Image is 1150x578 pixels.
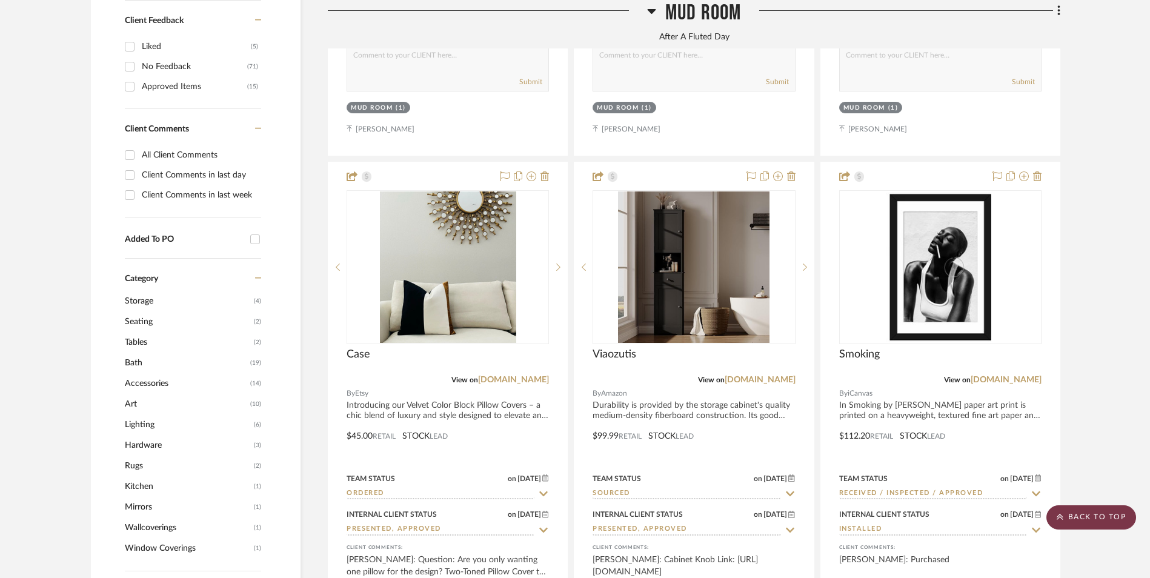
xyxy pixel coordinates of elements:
[125,274,158,284] span: Category
[698,376,725,384] span: View on
[142,57,247,76] div: No Feedback
[1012,76,1035,87] button: Submit
[848,388,872,399] span: iCanvas
[125,414,251,435] span: Lighting
[125,538,251,559] span: Window Coverings
[254,291,261,311] span: (4)
[347,348,370,361] span: Case
[142,165,258,185] div: Client Comments in last day
[516,510,542,519] span: [DATE]
[508,511,516,518] span: on
[142,145,258,165] div: All Client Comments
[451,376,478,384] span: View on
[347,388,355,399] span: By
[593,509,683,520] div: Internal Client Status
[593,554,795,578] div: [PERSON_NAME]: Cabinet Knob Link: [URL][DOMAIN_NAME]
[254,436,261,455] span: (3)
[250,374,261,393] span: (14)
[125,456,251,476] span: Rugs
[125,332,251,353] span: Tables
[593,473,641,484] div: Team Status
[762,510,788,519] span: [DATE]
[839,388,848,399] span: By
[971,376,1042,384] a: [DOMAIN_NAME]
[1000,475,1009,482] span: on
[519,76,542,87] button: Submit
[843,104,885,113] div: Mud Room
[516,474,542,483] span: [DATE]
[250,394,261,414] span: (10)
[125,311,251,332] span: Seating
[355,388,368,399] span: Etsy
[766,76,789,87] button: Submit
[125,353,247,373] span: Bath
[347,524,534,536] input: Type to Search…
[944,376,971,384] span: View on
[247,57,258,76] div: (71)
[839,524,1027,536] input: Type to Search…
[125,517,251,538] span: Wallcoverings
[125,291,251,311] span: Storage
[347,473,395,484] div: Team Status
[347,509,437,520] div: Internal Client Status
[125,125,189,133] span: Client Comments
[351,104,393,113] div: Mud Room
[396,104,406,113] div: (1)
[642,104,652,113] div: (1)
[125,476,251,497] span: Kitchen
[840,192,1040,342] img: Smoking
[762,474,788,483] span: [DATE]
[754,511,762,518] span: on
[618,191,769,343] img: Viaozutis
[593,388,601,399] span: By
[125,373,247,394] span: Accessories
[1009,510,1035,519] span: [DATE]
[1046,505,1136,530] scroll-to-top-button: BACK TO TOP
[597,104,639,113] div: Mud Room
[839,348,880,361] span: Smoking
[839,554,1042,578] div: [PERSON_NAME]: Purchased
[1000,511,1009,518] span: on
[347,488,534,500] input: Type to Search…
[251,37,258,56] div: (5)
[508,475,516,482] span: on
[254,477,261,496] span: (1)
[254,456,261,476] span: (2)
[839,488,1027,500] input: Type to Search…
[125,394,247,414] span: Art
[125,435,251,456] span: Hardware
[142,77,247,96] div: Approved Items
[254,539,261,558] span: (1)
[888,104,899,113] div: (1)
[839,509,929,520] div: Internal Client Status
[247,77,258,96] div: (15)
[142,185,258,205] div: Client Comments in last week
[593,348,636,361] span: Viaozutis
[380,191,516,343] img: Case
[254,518,261,537] span: (1)
[593,488,780,500] input: Type to Search…
[142,37,251,56] div: Liked
[125,497,251,517] span: Mirrors
[250,353,261,373] span: (19)
[347,554,549,578] div: [PERSON_NAME]: Question: Are you only wanting one pillow for the design? Two-Toned Pillow Cover t...
[125,234,244,245] div: Added To PO
[125,16,184,25] span: Client Feedback
[601,388,627,399] span: Amazon
[254,312,261,331] span: (2)
[754,475,762,482] span: on
[1009,474,1035,483] span: [DATE]
[328,31,1060,44] div: After A Fluted Day
[725,376,796,384] a: [DOMAIN_NAME]
[839,473,888,484] div: Team Status
[254,415,261,434] span: (6)
[254,333,261,352] span: (2)
[478,376,549,384] a: [DOMAIN_NAME]
[254,497,261,517] span: (1)
[593,524,780,536] input: Type to Search…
